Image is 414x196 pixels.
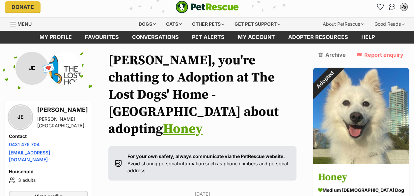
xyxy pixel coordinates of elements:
h4: Contact [9,133,88,140]
a: Report enquiry [356,52,403,58]
h1: [PERSON_NAME], you're chatting to Adoption at The Lost Dogs' Home - [GEOGRAPHIC_DATA] about adopting [108,52,296,138]
a: Adopted [313,159,409,165]
a: [EMAIL_ADDRESS][DOMAIN_NAME] [9,150,50,162]
a: 0431 476 704 [9,142,40,147]
div: [PERSON_NAME][GEOGRAPHIC_DATA] [37,116,88,129]
div: Dogs [134,17,160,31]
span: 💌 [41,61,56,75]
img: The Lost Dogs' Home - North Melbourne profile pic [48,52,81,85]
div: About PetRescue [318,17,369,31]
img: chat-41dd97257d64d25036548639549fe6c8038ab92f7586957e7f3b1b290dea8141.svg [389,4,396,10]
img: Honey [313,68,409,164]
div: JE [9,106,32,129]
a: Conversations [387,2,397,12]
a: Favourites [375,2,385,12]
div: Other pets [187,17,229,31]
a: My profile [33,31,78,44]
a: Help [355,31,381,44]
a: Donate [5,1,41,13]
strong: For your own safety, always communicate via the PetRescue website. [127,153,285,159]
a: My account [231,31,282,44]
a: Pet alerts [185,31,231,44]
div: JE [400,3,408,11]
li: 3 adults [9,176,88,184]
h3: Honey [318,170,404,185]
a: conversations [125,31,185,44]
ul: Account quick links [375,2,409,12]
div: medium [DEMOGRAPHIC_DATA] Dog [318,186,404,193]
a: Honey [163,121,203,137]
a: Archive [318,52,346,58]
h3: [PERSON_NAME] [37,105,88,114]
div: Adopted [304,59,346,101]
a: PetRescue [176,1,239,13]
a: Menu [10,17,36,29]
div: JE [15,52,48,85]
div: Good Reads [370,17,409,31]
a: Favourites [78,31,125,44]
div: Get pet support [230,17,285,31]
div: Cats [161,17,186,31]
img: logo-e224e6f780fb5917bec1dbf3a21bbac754714ae5b6737aabdf751b685950b380.svg [176,1,239,13]
span: Menu [17,21,32,27]
p: Avoid sharing personal information such as phone numbers and personal address. [127,153,290,174]
a: Adopter resources [282,31,355,44]
h4: Household [9,168,88,175]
